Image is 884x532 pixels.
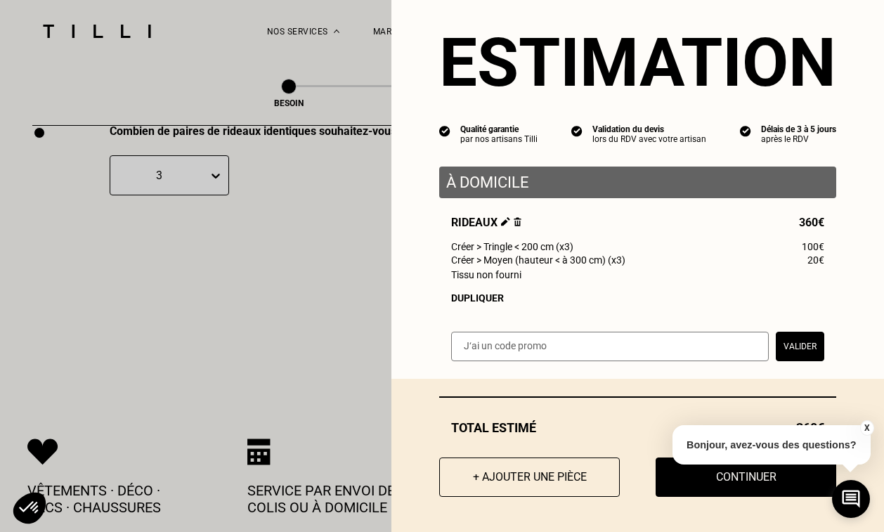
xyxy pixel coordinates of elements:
div: Qualité garantie [460,124,538,134]
button: Valider [776,332,824,361]
div: Total estimé [439,420,836,435]
div: par nos artisans Tilli [460,134,538,144]
span: Tissu non fourni [451,269,521,280]
section: Estimation [439,23,836,102]
span: Créer > Moyen (hauteur < à 300 cm) (x3) [451,254,625,266]
span: Rideaux [451,216,521,229]
span: Créer > Tringle < 200 cm (x3) [451,241,573,252]
button: X [859,420,873,436]
span: 20€ [807,254,824,266]
span: 100€ [802,241,824,252]
div: après le RDV [761,134,836,144]
input: J‘ai un code promo [451,332,769,361]
button: + Ajouter une pièce [439,458,620,497]
div: Délais de 3 à 5 jours [761,124,836,134]
p: À domicile [446,174,829,191]
img: Supprimer [514,217,521,226]
div: Validation du devis [592,124,706,134]
img: icon list info [439,124,450,137]
img: icon list info [740,124,751,137]
p: Bonjour, avez-vous des questions? [672,425,871,465]
span: 360€ [799,216,824,229]
img: icon list info [571,124,583,137]
div: lors du RDV avec votre artisan [592,134,706,144]
div: Dupliquer [451,292,824,304]
button: Continuer [656,458,836,497]
img: Éditer [501,217,510,226]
